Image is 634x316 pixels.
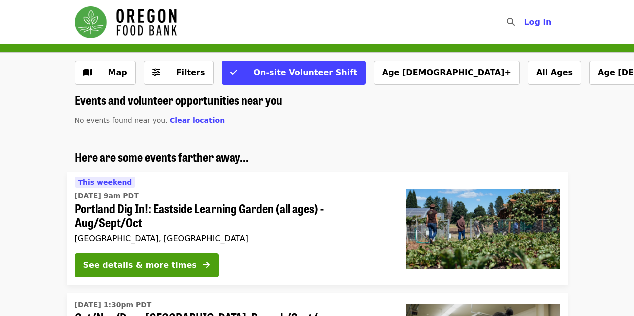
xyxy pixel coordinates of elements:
button: Clear location [170,115,225,126]
button: Log in [516,12,559,32]
button: Age [DEMOGRAPHIC_DATA]+ [374,61,520,85]
span: Clear location [170,116,225,124]
div: See details & more times [83,259,197,271]
i: arrow-right icon [203,260,210,270]
i: map icon [83,68,92,77]
i: check icon [230,68,237,77]
button: Show map view [75,61,136,85]
span: Portland Dig In!: Eastside Learning Garden (all ages) - Aug/Sept/Oct [75,201,390,230]
i: search icon [507,17,515,27]
time: [DATE] 9am PDT [75,191,139,201]
span: This weekend [78,178,132,186]
span: On-site Volunteer Shift [253,68,357,77]
span: No events found near you. [75,116,168,124]
input: Search [521,10,529,34]
span: Events and volunteer opportunities near you [75,91,282,108]
a: See details for "Portland Dig In!: Eastside Learning Garden (all ages) - Aug/Sept/Oct" [67,172,568,286]
time: [DATE] 1:30pm PDT [75,300,152,310]
button: On-site Volunteer Shift [222,61,365,85]
span: Log in [524,17,551,27]
div: [GEOGRAPHIC_DATA], [GEOGRAPHIC_DATA] [75,234,390,243]
img: Oregon Food Bank - Home [75,6,177,38]
button: Filters (0 selected) [144,61,214,85]
span: Here are some events farther away... [75,148,249,165]
span: Map [108,68,127,77]
button: All Ages [528,61,581,85]
img: Portland Dig In!: Eastside Learning Garden (all ages) - Aug/Sept/Oct organized by Oregon Food Bank [406,189,560,269]
span: Filters [176,68,205,77]
i: sliders-h icon [152,68,160,77]
button: See details & more times [75,253,219,277]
